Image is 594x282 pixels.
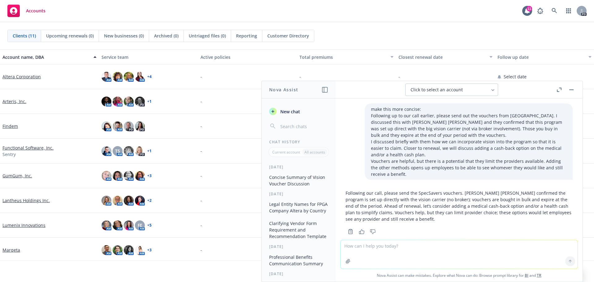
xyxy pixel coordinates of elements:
a: + 2 [147,199,152,202]
span: - [200,197,202,204]
img: photo [113,245,123,255]
span: Clients (11) [13,33,36,39]
div: Service team [101,54,196,60]
img: photo [124,72,134,82]
div: Closest renewal date [398,54,486,60]
p: Vouchers are helpful, but there is a potential that they limit the providers available. Adding th... [371,158,566,177]
a: + 1 [147,100,152,103]
button: Legal Entity Names for FPGA Company Altera by Country [267,199,331,216]
span: Sentry [2,151,16,158]
a: + 4 [147,75,152,79]
p: Following our call, please send the SpecSavers vouchers. [PERSON_NAME] [PERSON_NAME] confirmed th... [346,190,573,222]
div: Account name, DBA [2,54,90,60]
img: photo [101,171,111,181]
a: Report a Bug [534,5,546,17]
p: All accounts [304,150,325,155]
span: Accounts [26,8,45,13]
button: Service team [99,50,198,64]
div: Active policies [200,54,295,60]
span: TS [115,148,120,154]
span: - [200,222,202,228]
button: New chat [267,106,331,117]
span: New chat [279,108,300,115]
a: + 5 [147,223,152,227]
button: Active policies [198,50,297,64]
button: Concise Summary of Vision Voucher Discussion [267,172,331,189]
span: - [299,73,301,80]
a: + 3 [147,248,152,252]
span: - [200,123,202,129]
img: photo [101,220,111,230]
a: Search [548,5,561,17]
span: Customer Directory [267,33,309,39]
a: + 3 [147,174,152,178]
button: Click to select an account [405,84,498,96]
img: photo [124,196,134,206]
a: GumGum, Inc. [2,172,32,179]
a: Arteris, Inc. [2,98,26,105]
img: photo [101,121,111,131]
img: photo [135,146,145,156]
span: New businesses (0) [104,33,144,39]
p: Current account [272,150,300,155]
svg: Copy to clipboard [348,229,353,234]
span: Click to select an account [411,87,463,93]
p: make this more concise: [371,106,566,112]
img: photo [113,72,123,82]
p: Following up to our call earlier, please send out the vouchers from [GEOGRAPHIC_DATA]. I discusse... [371,112,566,138]
span: Nova Assist can make mistakes. Explore what Nova can do: Browse prompt library for and [338,269,580,282]
img: photo [135,171,145,181]
span: Select date [504,73,527,80]
span: Upcoming renewals (0) [46,33,94,39]
span: Untriaged files (0) [189,33,226,39]
img: photo [113,97,123,106]
img: photo [113,121,123,131]
img: photo [135,121,145,131]
span: Reporting [236,33,257,39]
div: [DATE] [262,244,336,249]
span: - [200,148,202,154]
div: [DATE] [262,164,336,170]
button: Closest renewal date [396,50,495,64]
img: photo [135,72,145,82]
a: TR [537,273,541,278]
span: - [200,172,202,179]
a: Marqeta [2,247,20,253]
img: photo [101,196,111,206]
button: Thumbs down [368,227,378,236]
a: Accounts [5,2,48,20]
img: photo [113,171,123,181]
h1: Nova Assist [269,86,298,93]
img: photo [101,245,111,255]
p: I discussed briefly with them how we can incorporate vision into the program so that it is easier... [371,138,566,158]
img: photo [124,146,134,156]
button: Clarifying Vendor Form Requirement and Recommendation Template [267,218,331,241]
a: + 1 [147,149,152,153]
span: - [398,73,400,80]
img: photo [135,245,145,255]
span: - [200,247,202,253]
a: Lantheus Holdings Inc. [2,197,50,204]
img: photo [113,196,123,206]
div: [DATE] [262,191,336,197]
a: Functional Software, Inc. [2,145,54,151]
img: photo [101,146,111,156]
img: photo [135,97,145,106]
span: FE [138,222,142,228]
img: photo [124,171,134,181]
div: [DATE] [262,271,336,276]
a: Findem [2,123,18,129]
a: Switch app [562,5,575,17]
a: BI [525,273,528,278]
span: Archived (0) [154,33,179,39]
a: Lumenix Innovations [2,222,45,228]
span: - [200,73,202,80]
img: photo [113,220,123,230]
img: photo [124,220,134,230]
img: photo [124,245,134,255]
div: Total premiums [299,54,387,60]
img: photo [135,196,145,206]
img: photo [101,72,111,82]
button: Professional Benefits Communication Summary [267,252,331,269]
a: Altera Corporation [2,73,41,80]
